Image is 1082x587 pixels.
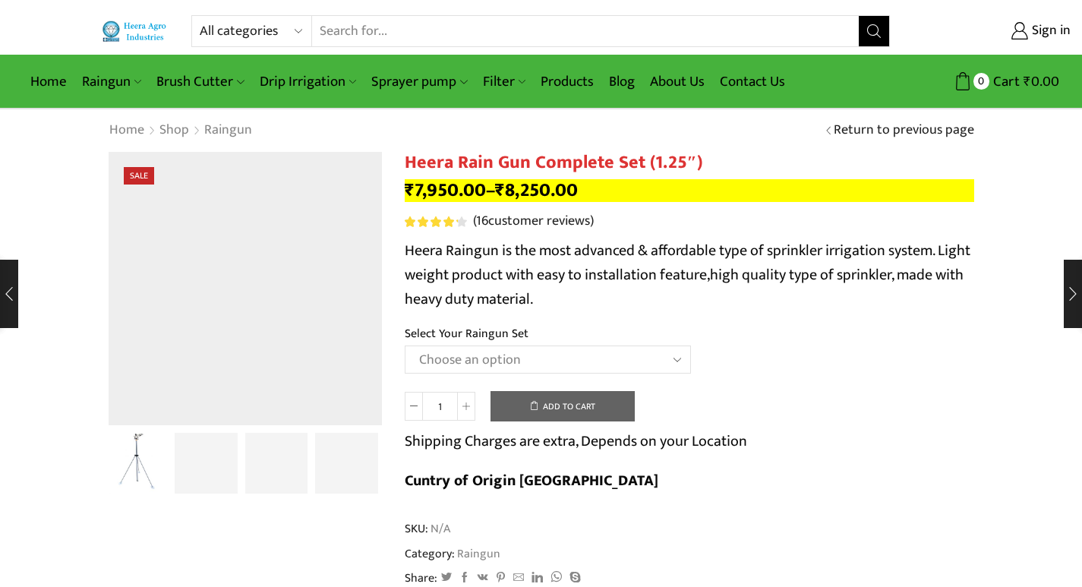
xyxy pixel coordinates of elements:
span: Sign in [1028,21,1071,41]
button: Search button [859,16,889,46]
p: Shipping Charges are extra, Depends on your Location [405,429,747,453]
img: Heera Rain Gun 1.25" [175,433,238,496]
bdi: 0.00 [1024,70,1059,93]
span: 16 [405,216,469,227]
a: 0 Cart ₹0.00 [905,68,1059,96]
span: Rated out of 5 based on customer ratings [405,216,459,227]
div: Rated 4.38 out of 5 [405,216,466,227]
a: Brush Cutter [149,64,251,99]
a: Heera Rain Gun 1.25″ [175,433,238,496]
label: Select Your Raingun Set [405,325,528,342]
img: Raingun Service Saddle [315,433,378,496]
a: Shop [159,121,190,140]
a: Drip Irrigation [252,64,364,99]
img: Heera Rain Gun Complete Set [109,152,382,425]
span: ₹ [495,175,505,206]
p: – [405,179,974,202]
input: Product quantity [423,392,457,421]
div: 1 / 5 [109,152,382,425]
a: Sign in [913,17,1071,45]
b: Cuntry of Origin [GEOGRAPHIC_DATA] [405,468,658,494]
a: Contact Us [712,64,793,99]
span: 16 [476,210,488,232]
li: 4 / 5 [315,433,378,494]
a: Home [109,121,145,140]
span: Sale [124,167,154,185]
li: 3 / 5 [245,433,308,494]
input: Search for... [312,16,860,46]
span: ₹ [405,175,415,206]
span: Category: [405,545,500,563]
a: Home [23,64,74,99]
li: 1 / 5 [105,433,168,494]
a: Return to previous page [834,121,974,140]
bdi: 8,250.00 [495,175,578,206]
span: Cart [989,71,1020,92]
li: 2 / 5 [175,433,238,494]
a: Sprayer pump [364,64,475,99]
a: Raingun [203,121,253,140]
a: (16customer reviews) [473,212,594,232]
span: N/A [428,520,450,538]
a: About Us [642,64,712,99]
a: Filter [475,64,533,99]
nav: Breadcrumb [109,121,253,140]
button: Add to cart [491,391,635,421]
span: ₹ [1024,70,1031,93]
a: Blog [601,64,642,99]
a: Raingun [74,64,149,99]
img: Heera Rain Gun Complete Set [105,431,168,494]
p: Heera Raingun is the most advanced & affordable type of sprinkler irrigation system. Light weight... [405,238,974,311]
a: Products [533,64,601,99]
a: Raingun [455,544,500,563]
bdi: 7,950.00 [405,175,486,206]
h1: Heera Rain Gun Complete Set (1.25″) [405,152,974,174]
span: SKU: [405,520,974,538]
span: 0 [973,73,989,89]
img: Raingun Pressure Meter [245,433,308,496]
span: Share: [405,570,437,587]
